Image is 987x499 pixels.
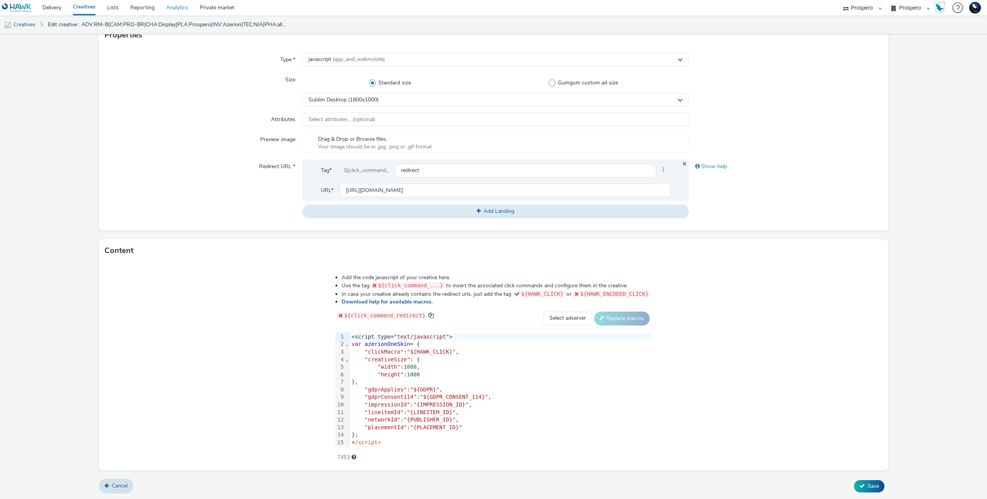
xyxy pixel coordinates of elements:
[378,79,411,87] span: Standard size
[282,73,298,84] label: Size
[335,416,345,424] div: 12
[580,291,648,297] span: ${HAWK_ENCODED_CLICK}
[335,348,345,356] div: 3
[349,393,652,401] div: : ,
[308,56,385,63] span: javascript
[335,371,345,379] div: 6
[365,401,410,408] span: "impressionId"
[377,364,400,370] span: "width"
[934,2,948,14] a: Hawk Academy
[854,480,884,492] button: Save
[349,439,652,447] div: <
[4,21,12,29] img: mobile
[338,164,395,177] div: ${click_command_
[112,482,128,489] span: Cancel
[689,160,883,174] div: Show help
[342,290,652,298] li: In case your creative already contains the redirect urls, just add the tag or
[365,386,407,393] span: "gdprApplies"
[335,439,345,447] div: 15
[349,371,652,379] div: :
[365,349,404,355] span: "clickMacro"
[349,341,652,348] div: = {
[407,409,455,415] span: "{LINEITEM_ID}"
[365,394,417,400] span: "gdprConsent114"
[934,2,945,14] img: Hawk Academy
[365,409,404,415] span: "lineitemId"
[340,184,670,197] input: url...
[365,341,410,347] span: azerionOneSkin
[349,386,652,394] div: : ,
[349,431,652,439] div: };
[521,291,564,297] span: ${HAWK_CLICK}
[268,113,298,123] label: Attributes
[335,341,345,348] div: 2
[349,416,652,424] div: : ,
[335,401,345,409] div: 10
[377,371,403,378] span: "height"
[558,79,618,87] span: Gumgum custom ad size
[257,133,298,143] label: Preview image
[365,424,407,430] span: "placementId"
[365,416,401,423] span: "networkId"
[969,2,981,13] img: Support Hawk
[420,394,488,400] span: "${GDPR_CONSENT_114}"
[349,356,652,364] div: : {
[349,348,652,356] div: : ,
[407,371,420,378] span: 1000
[335,333,345,341] div: 1
[44,15,291,34] a: Edit creative : ADV:RM-B|CAM:PRO-BR|CHA:Display|PLA:Prospero|INV:Azerion|TEC:N/A|PHA:all|OBJ:Awar...
[349,447,652,454] div: <script type= src= ><
[335,409,345,416] div: 11
[378,282,443,288] span: ${click_command_...}
[410,386,440,393] span: "${GDPR}"
[352,453,356,461] div: Maximum recommended length: 3000 characters.
[318,143,432,151] span: Your image should be in .jpg, .png or .gif format
[337,453,350,461] span: 7453
[365,356,410,362] span: "creativeSize"
[345,356,349,362] span: Fold line
[349,378,652,386] div: },
[302,205,689,218] button: Add Landing
[556,447,582,453] span: /script>
[335,424,345,432] div: 13
[428,313,434,318] span: copy to clipboard
[594,312,650,325] button: Replace macros
[335,363,345,371] div: 5
[404,416,456,423] span: "{PUBLISHER_ID}"
[352,341,361,347] span: var
[335,356,345,364] div: 4
[413,401,468,408] span: "{IMPRESSION_ID}"
[355,439,381,445] span: /script>
[407,349,455,355] span: "${HAWK_CLICK}"
[256,160,298,170] label: Redirect URL *
[104,245,133,256] h3: Content
[485,447,550,453] span: "[URL][DOMAIN_NAME]"
[394,447,472,453] span: "application/javascript"
[483,207,514,215] span: Add Landing
[342,298,436,305] a: Download help for available macros.
[342,274,652,282] li: Add the code javascript of your creative here.
[335,378,345,386] div: 7
[349,424,652,432] div: :
[345,341,349,347] span: Fold line
[349,401,652,409] div: : ,
[656,164,670,177] span: }
[349,333,652,341] div: <script type= >
[335,393,345,401] div: 9
[318,135,432,143] span: Drag & Drop or Browse files.
[2,3,32,13] img: undefined Logo
[308,116,375,123] span: Select attributes... (optional)
[342,282,652,290] li: Use the tag to insert the associated click commands and configure them in the creative.
[308,97,379,103] span: Sublim Desktop (1800x1000)
[333,56,385,63] span: (app_and_webmobile)
[349,409,652,416] div: : ,
[394,334,449,340] span: "text/javascript"
[335,386,345,394] div: 8
[335,447,345,454] div: 16
[335,431,345,439] div: 14
[404,364,417,370] span: 1800
[104,29,142,41] h3: Properties
[99,479,133,493] a: Cancel
[277,53,298,64] label: Type *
